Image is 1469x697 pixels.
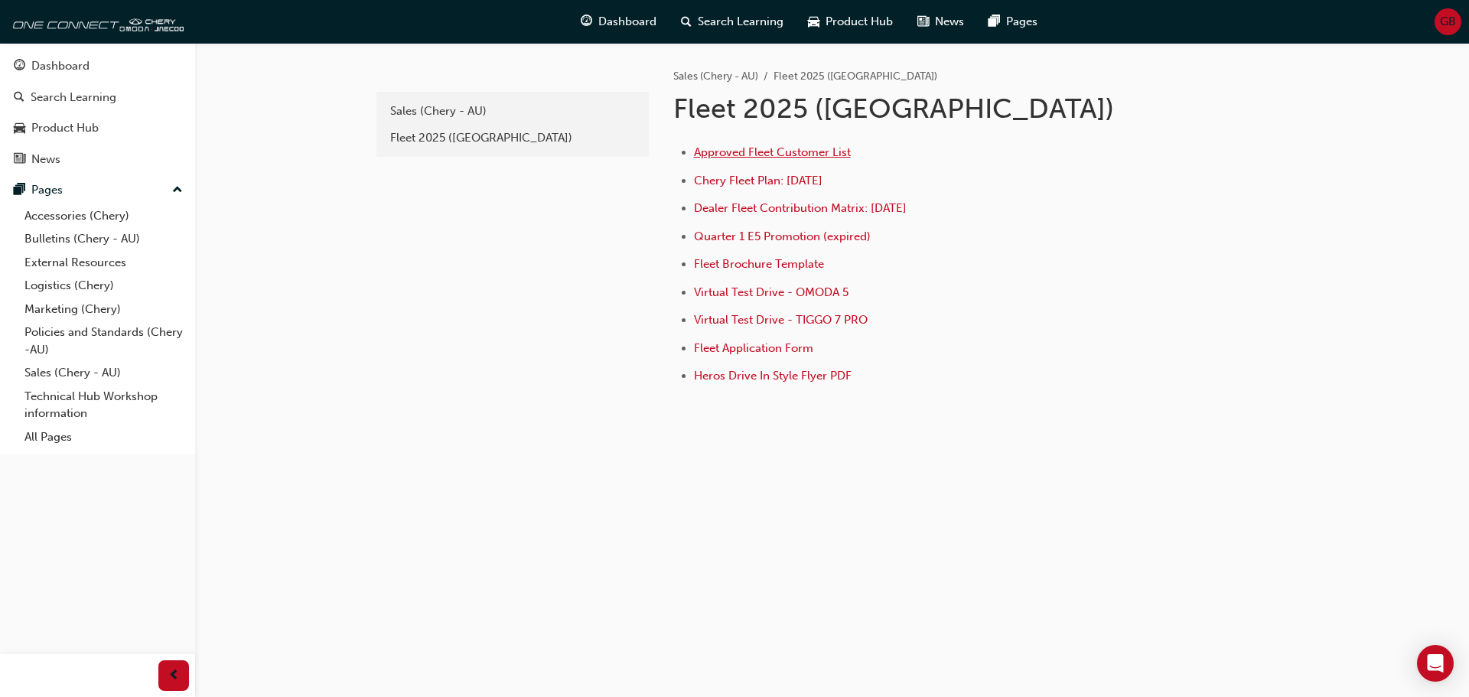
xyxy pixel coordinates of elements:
[568,6,669,37] a: guage-iconDashboard
[14,184,25,197] span: pages-icon
[1440,13,1456,31] span: GB
[989,12,1000,31] span: pages-icon
[598,13,656,31] span: Dashboard
[390,129,635,147] div: Fleet 2025 ([GEOGRAPHIC_DATA])
[31,119,99,137] div: Product Hub
[18,298,189,321] a: Marketing (Chery)
[14,60,25,73] span: guage-icon
[808,12,819,31] span: car-icon
[694,230,871,243] a: Quarter 1 E5 Promotion (expired)
[18,425,189,449] a: All Pages
[694,369,852,383] a: Heros Drive In Style Flyer PDF
[694,285,849,299] a: Virtual Test Drive - OMODA 5
[774,68,937,86] li: Fleet 2025 ([GEOGRAPHIC_DATA])
[383,125,643,151] a: Fleet 2025 ([GEOGRAPHIC_DATA])
[935,13,964,31] span: News
[581,12,592,31] span: guage-icon
[6,83,189,112] a: Search Learning
[6,145,189,174] a: News
[18,227,189,251] a: Bulletins (Chery - AU)
[6,176,189,204] button: Pages
[8,6,184,37] img: oneconnect
[18,361,189,385] a: Sales (Chery - AU)
[694,341,813,355] a: Fleet Application Form
[6,49,189,176] button: DashboardSearch LearningProduct HubNews
[694,145,851,159] a: Approved Fleet Customer List
[31,151,60,168] div: News
[905,6,976,37] a: news-iconNews
[673,92,1175,125] h1: Fleet 2025 ([GEOGRAPHIC_DATA])
[31,181,63,199] div: Pages
[14,122,25,135] span: car-icon
[1006,13,1037,31] span: Pages
[694,174,822,187] a: Chery Fleet Plan: [DATE]
[18,385,189,425] a: Technical Hub Workshop information
[976,6,1050,37] a: pages-iconPages
[694,257,824,271] a: Fleet Brochure Template
[694,201,907,215] a: Dealer Fleet Contribution Matrix: [DATE]
[694,313,868,327] a: Virtual Test Drive - TIGGO 7 PRO
[14,153,25,167] span: news-icon
[796,6,905,37] a: car-iconProduct Hub
[168,666,180,686] span: prev-icon
[18,204,189,228] a: Accessories (Chery)
[681,12,692,31] span: search-icon
[6,52,189,80] a: Dashboard
[390,103,635,120] div: Sales (Chery - AU)
[669,6,796,37] a: search-iconSearch Learning
[18,321,189,361] a: Policies and Standards (Chery -AU)
[31,57,90,75] div: Dashboard
[1417,645,1454,682] div: Open Intercom Messenger
[383,98,643,125] a: Sales (Chery - AU)
[14,91,24,105] span: search-icon
[826,13,893,31] span: Product Hub
[698,13,783,31] span: Search Learning
[18,251,189,275] a: External Resources
[917,12,929,31] span: news-icon
[31,89,116,106] div: Search Learning
[1435,8,1461,35] button: GB
[6,114,189,142] a: Product Hub
[172,181,183,200] span: up-icon
[673,70,758,83] a: Sales (Chery - AU)
[18,274,189,298] a: Logistics (Chery)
